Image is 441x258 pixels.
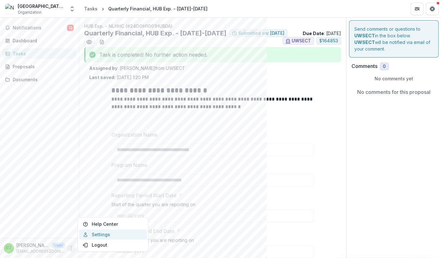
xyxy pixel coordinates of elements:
[13,63,71,70] div: Proposals
[82,4,210,13] nav: breadcrumb
[349,20,438,58] div: Send comments or questions to in the box below. will be notified via email of your comment.
[67,25,74,31] span: 12
[13,25,67,31] span: Notifications
[108,5,208,12] div: Quarterly Financial, HUB Exp. - [DATE]-[DATE]
[3,74,76,85] a: Documents
[52,243,65,248] p: User
[426,3,438,15] button: Get Help
[111,131,158,138] p: Organization Name
[89,65,336,71] p: : [PERSON_NAME] from UWSECT
[3,61,76,72] a: Proposals
[111,192,177,199] p: Reporting Period Start Date
[303,30,341,37] p: : [DATE]
[292,38,311,44] span: UWSECT
[84,23,341,29] p: HUB Exp. - NLHHC (#24DOH1001HUBDA)
[351,75,436,82] p: No comments yet
[3,23,76,33] button: Notifications12
[111,202,314,210] div: Start of the quarter you are reporting on
[5,4,15,14] img: New London Homeless Hospitality Center
[13,76,71,83] div: Documents
[357,88,431,96] p: No comments for this proposal
[319,38,338,44] span: $ 164853
[303,31,324,36] strong: Due Date
[84,29,227,37] h2: Quarterly Financial, HUB Exp. - [DATE]-[DATE]
[89,65,117,71] strong: Assigned by
[3,35,76,46] a: Dashboard
[6,246,12,250] div: Cathy Zall
[13,50,71,57] div: Tasks
[89,74,149,81] p: [DATE] 1:20 PM
[67,244,75,252] button: More
[351,63,377,69] h2: Comments
[111,237,314,245] div: End of the quarter you are reporting on
[16,249,65,254] p: [EMAIL_ADDRESS][DOMAIN_NAME]
[97,37,107,47] button: download-word-button
[3,48,76,59] a: Tasks
[16,242,49,249] p: [PERSON_NAME]
[383,64,386,69] span: 0
[411,3,423,15] button: Partners
[89,75,115,80] strong: Last saved:
[84,5,97,12] div: Tasks
[18,3,65,9] div: [GEOGRAPHIC_DATA] Homeless Hospitality Center
[68,3,77,15] button: Open entity switcher
[111,161,147,169] p: Program Name
[82,4,100,13] a: Tasks
[354,33,375,38] strong: UWSECT
[18,9,41,15] span: Organization
[84,47,341,62] div: Task is completed! No further action needed.
[354,40,375,45] strong: UWSECT
[13,37,71,44] div: Dashboard
[238,31,284,36] span: Submitted on: [DATE]
[84,37,94,47] button: Preview 87e6c31a-994b-4bfc-8a71-98557d363ca1.pdf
